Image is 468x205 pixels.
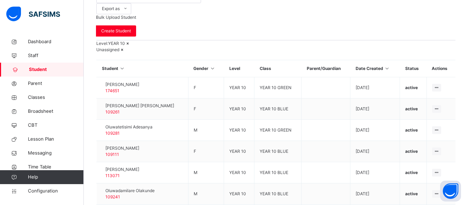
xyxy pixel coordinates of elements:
td: F [188,77,224,98]
td: YEAR 10 BLUE [254,98,302,120]
span: Classes [28,94,84,101]
td: M [188,120,224,141]
span: active [405,127,418,133]
span: Lesson Plan [28,136,84,143]
td: YEAR 10 GREEN [254,77,302,98]
td: M [188,183,224,205]
td: M [188,162,224,183]
span: Bulk Upload Student [96,15,136,20]
td: YEAR 10 [224,120,254,141]
span: [PERSON_NAME] [PERSON_NAME] [105,103,174,109]
span: Level: YEAR 10 [96,41,125,46]
span: Oluwatetisimi Adesanya [105,124,153,130]
td: F [188,141,224,162]
span: 174651 [105,88,119,93]
span: 113071 [105,173,120,178]
span: Parent [28,80,84,87]
td: [DATE] [350,120,400,141]
td: [DATE] [350,141,400,162]
td: YEAR 10 BLUE [254,162,302,183]
th: Date Created [350,60,400,77]
button: Open asap [440,181,461,202]
img: safsims [6,7,60,21]
th: Class [254,60,302,77]
span: Oluwadamilare Olakunde [105,188,155,194]
th: Status [400,60,426,77]
span: active [405,170,418,175]
span: active [405,191,418,196]
span: Help [28,174,83,181]
span: 109241 [105,194,120,199]
td: YEAR 10 [224,98,254,120]
td: YEAR 10 [224,141,254,162]
span: Unassigned [96,47,119,52]
i: Sort in Ascending Order [209,66,215,71]
i: Sort in Ascending Order [384,66,390,71]
span: Export as [102,6,120,12]
td: YEAR 10 BLUE [254,183,302,205]
span: 109111 [105,152,119,157]
span: active [405,85,418,90]
span: Time Table [28,164,84,171]
span: 109281 [105,131,120,136]
span: Staff [28,52,84,59]
td: [DATE] [350,162,400,183]
th: Actions [426,60,455,77]
span: Configuration [28,188,83,195]
th: Gender [188,60,224,77]
td: F [188,98,224,120]
td: YEAR 10 GREEN [254,120,302,141]
td: [DATE] [350,77,400,98]
span: Messaging [28,150,84,157]
span: [PERSON_NAME] [105,145,139,151]
th: Student [97,60,188,77]
th: Parent/Guardian [302,60,350,77]
td: YEAR 10 BLUE [254,141,302,162]
td: [DATE] [350,98,400,120]
td: YEAR 10 [224,162,254,183]
span: active [405,149,418,154]
span: Student [29,66,84,73]
span: Broadsheet [28,108,84,115]
span: Dashboard [28,38,84,45]
th: Level [224,60,254,77]
td: [DATE] [350,183,400,205]
span: active [405,106,418,111]
span: CBT [28,122,84,129]
span: 109261 [105,109,120,115]
span: Create Student [101,28,131,34]
span: [PERSON_NAME] [105,166,139,173]
i: Sort in Ascending Order [119,66,125,71]
td: YEAR 10 [224,77,254,98]
td: YEAR 10 [224,183,254,205]
span: [PERSON_NAME] [105,81,139,88]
